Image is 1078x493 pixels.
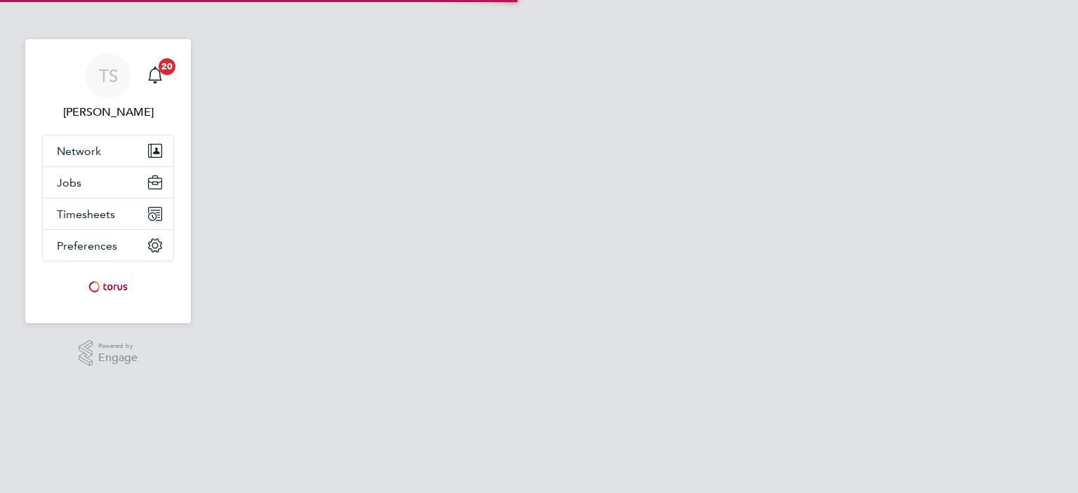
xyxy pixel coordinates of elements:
[84,276,133,298] img: torus-logo-retina.png
[99,67,118,85] span: TS
[43,230,173,261] button: Preferences
[25,39,191,323] nav: Main navigation
[42,53,174,121] a: TS[PERSON_NAME]
[159,58,175,75] span: 20
[141,53,169,98] a: 20
[98,340,138,352] span: Powered by
[42,104,174,121] span: Terry Smith
[43,198,173,229] button: Timesheets
[79,340,138,367] a: Powered byEngage
[42,276,174,298] a: Go to home page
[57,208,115,221] span: Timesheets
[57,239,117,252] span: Preferences
[98,352,138,364] span: Engage
[43,135,173,166] button: Network
[57,144,101,158] span: Network
[43,167,173,198] button: Jobs
[57,176,81,189] span: Jobs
